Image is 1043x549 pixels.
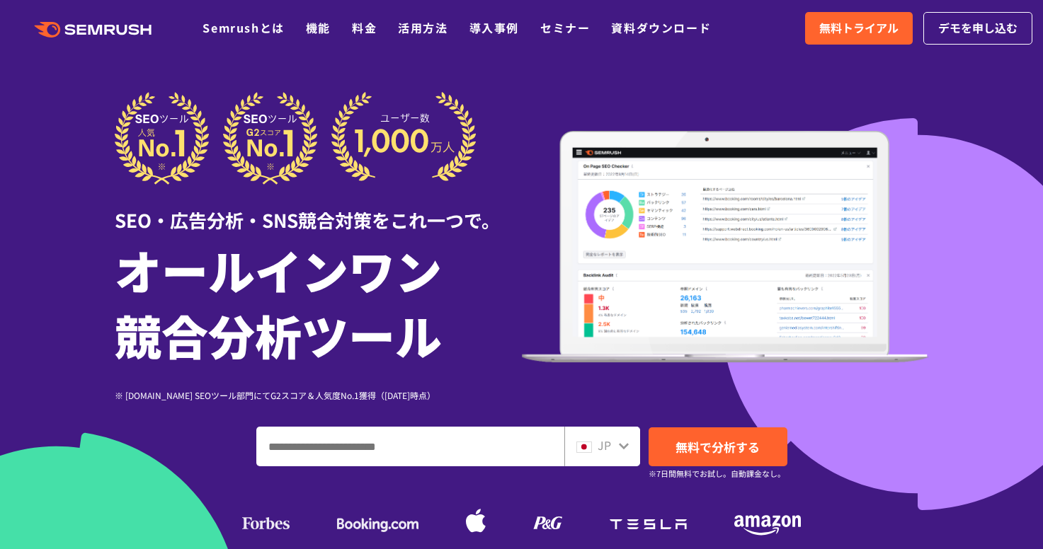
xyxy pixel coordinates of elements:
[115,185,522,233] div: SEO・広告分析・SNS競合対策をこれ一つで。
[469,19,519,36] a: 導入事例
[598,437,611,453] span: JP
[923,12,1032,45] a: デモを申し込む
[257,427,564,466] input: ドメイン、キーワードまたはURLを入力してください
[649,427,787,466] a: 無料で分析する
[819,19,899,37] span: 無料トライアル
[540,19,590,36] a: セミナー
[203,19,284,36] a: Semrushとは
[115,237,522,367] h1: オールインワン 競合分析ツール
[115,388,522,402] div: ※ [DOMAIN_NAME] SEOツール部門にてG2スコア＆人気度No.1獲得（[DATE]時点）
[306,19,331,36] a: 機能
[611,19,711,36] a: 資料ダウンロード
[805,12,913,45] a: 無料トライアル
[398,19,448,36] a: 活用方法
[676,438,760,456] span: 無料で分析する
[352,19,377,36] a: 料金
[938,19,1018,37] span: デモを申し込む
[649,467,785,480] small: ※7日間無料でお試し。自動課金なし。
